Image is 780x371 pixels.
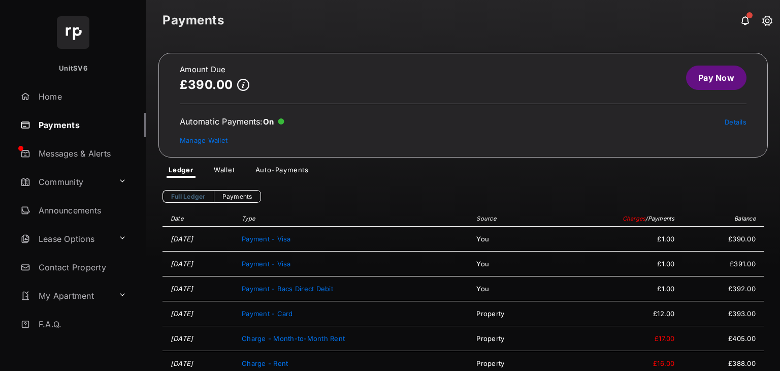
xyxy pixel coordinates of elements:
th: Date [162,211,237,227]
span: / Payments [645,215,674,222]
span: £16.00 [556,359,675,367]
span: Charges [623,215,646,222]
time: [DATE] [171,260,193,268]
td: £405.00 [680,326,764,351]
a: Details [725,118,746,126]
a: Important Links [16,341,131,365]
div: Automatic Payments : [180,116,284,127]
a: Lease Options [16,227,114,251]
th: Source [471,211,550,227]
a: Wallet [206,166,243,178]
th: Type [237,211,471,227]
span: Payment - Visa [242,235,290,243]
td: Property [471,326,550,351]
td: £391.00 [680,252,764,276]
td: You [471,276,550,301]
time: [DATE] [171,285,193,293]
td: £392.00 [680,276,764,301]
td: £393.00 [680,301,764,326]
time: [DATE] [171,334,193,343]
td: Property [471,301,550,326]
time: [DATE] [171,310,193,318]
a: Ledger [160,166,202,178]
a: Manage Wallet [180,136,227,144]
span: £1.00 [556,260,675,268]
a: Contact Property [16,255,146,280]
a: Messages & Alerts [16,141,146,166]
strong: Payments [162,14,224,26]
span: £17.00 [556,334,675,343]
span: On [263,117,274,127]
td: £390.00 [680,227,764,252]
span: Payment - Card [242,310,292,318]
th: Balance [680,211,764,227]
p: £390.00 [180,78,233,91]
p: UnitSV6 [59,64,87,74]
img: svg+xml;base64,PHN2ZyB4bWxucz0iaHR0cDovL3d3dy53My5vcmcvMjAwMC9zdmciIHdpZHRoPSI2NCIgaGVpZ2h0PSI2NC... [57,16,89,49]
time: [DATE] [171,359,193,367]
h2: Amount Due [180,66,249,74]
a: Full Ledger [162,190,214,203]
a: Payments [214,190,261,203]
span: £1.00 [556,285,675,293]
span: Charge - Month-to-Month Rent [242,334,345,343]
a: Community [16,170,114,194]
span: £1.00 [556,235,675,243]
span: Payment - Bacs Direct Debit [242,285,333,293]
td: You [471,227,550,252]
a: F.A.Q. [16,312,146,336]
a: My Apartment [16,284,114,308]
time: [DATE] [171,235,193,243]
span: £12.00 [556,310,675,318]
td: You [471,252,550,276]
a: Auto-Payments [247,166,317,178]
a: Announcements [16,198,146,223]
span: Charge - Rent [242,359,288,367]
a: Payments [16,113,146,137]
span: Payment - Visa [242,260,290,268]
a: Home [16,84,146,109]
